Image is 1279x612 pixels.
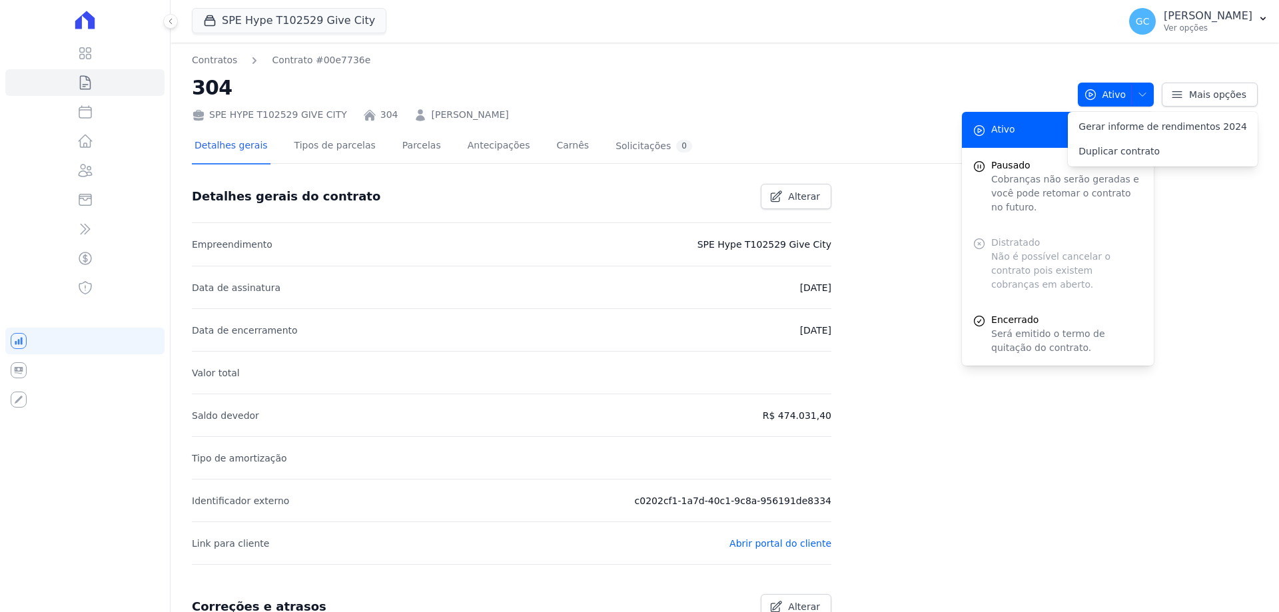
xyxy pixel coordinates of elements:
p: Tipo de amortização [192,450,287,466]
p: Ver opções [1164,23,1252,33]
a: Parcelas [400,129,444,164]
p: Será emitido o termo de quitação do contrato. [991,327,1143,355]
p: R$ 474.031,40 [763,408,831,424]
p: Identificador externo [192,493,289,509]
a: Abrir portal do cliente [729,538,831,549]
button: SPE Hype T102529 Give City [192,8,386,33]
a: Carnês [554,129,592,164]
a: Contratos [192,53,237,67]
div: Solicitações [616,140,692,153]
span: GC [1136,17,1150,26]
p: Saldo devedor [192,408,259,424]
span: Alterar [788,190,820,203]
span: Ativo [1084,83,1126,107]
span: Ativo [991,123,1015,137]
a: [PERSON_NAME] [431,108,508,122]
button: GC [PERSON_NAME] Ver opções [1118,3,1279,40]
p: [PERSON_NAME] [1164,9,1252,23]
p: Empreendimento [192,236,272,252]
p: Data de assinatura [192,280,280,296]
nav: Breadcrumb [192,53,370,67]
div: SPE HYPE T102529 GIVE CITY [192,108,347,122]
a: Mais opções [1162,83,1258,107]
a: Contrato #00e7736e [272,53,370,67]
a: Tipos de parcelas [292,129,378,164]
a: Antecipações [465,129,533,164]
h3: Detalhes gerais do contrato [192,188,380,204]
p: [DATE] [800,322,831,338]
a: Gerar informe de rendimentos 2024 [1068,115,1258,139]
p: SPE Hype T102529 Give City [697,236,831,252]
a: Encerrado Será emitido o termo de quitação do contrato. [962,302,1154,366]
a: 304 [380,108,398,122]
span: Pausado [991,158,1143,172]
button: Ativo [1078,83,1154,107]
button: Pausado Cobranças não serão geradas e você pode retomar o contrato no futuro. [962,148,1154,225]
a: Detalhes gerais [192,129,270,164]
a: Alterar [761,184,831,209]
p: c0202cf1-1a7d-40c1-9c8a-956191de8334 [635,493,831,509]
a: Solicitações0 [613,129,695,164]
p: Valor total [192,365,240,381]
h2: 304 [192,73,1067,103]
p: Data de encerramento [192,322,298,338]
p: Cobranças não serão geradas e você pode retomar o contrato no futuro. [991,172,1143,214]
a: Duplicar contrato [1068,139,1258,164]
div: 0 [676,140,692,153]
span: Mais opções [1189,88,1246,101]
p: Link para cliente [192,535,269,551]
p: [DATE] [800,280,831,296]
nav: Breadcrumb [192,53,1067,67]
span: Encerrado [991,313,1143,327]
